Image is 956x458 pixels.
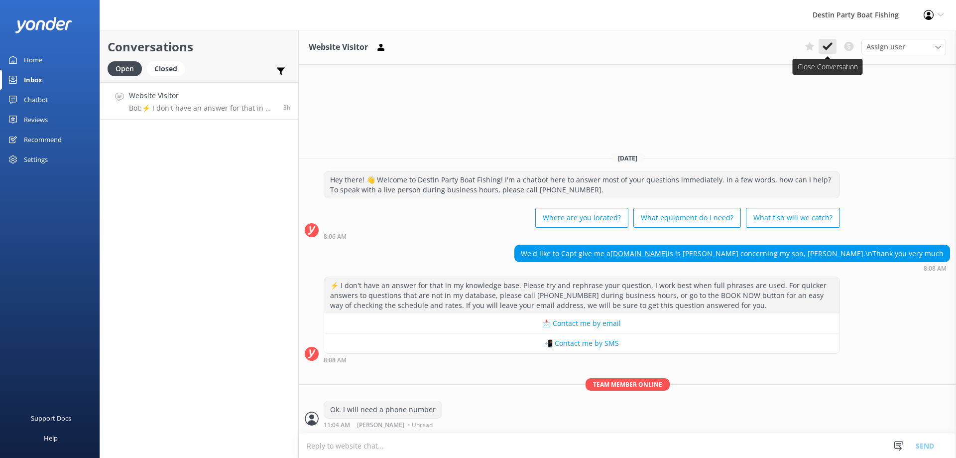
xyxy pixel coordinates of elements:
[24,90,48,110] div: Chatbot
[324,333,839,353] button: 📲 Contact me by SMS
[324,356,840,363] div: Oct 11 2025 08:08am (UTC -05:00) America/Cancun
[147,63,190,74] a: Closed
[514,265,950,272] div: Oct 11 2025 08:08am (UTC -05:00) America/Cancun
[324,277,839,313] div: ⚡ I don't have an answer for that in my knowledge base. Please try and rephrase your question, I ...
[100,82,298,120] a: Website VisitorBot:⚡ I don't have an answer for that in my knowledge base. Please try and rephras...
[324,313,839,333] button: 📩 Contact me by email
[24,110,48,130] div: Reviews
[324,422,350,428] strong: 11:04 AM
[147,61,185,76] div: Closed
[283,103,291,112] span: Oct 11 2025 08:08am (UTC -05:00) America/Cancun
[15,17,72,33] img: yonder-white-logo.png
[31,408,71,428] div: Support Docs
[324,421,442,428] div: Oct 11 2025 11:04am (UTC -05:00) America/Cancun
[324,171,839,198] div: Hey there! 👋 Welcome to Destin Party Boat Fishing! I'm a chatbot here to answer most of your ques...
[24,70,42,90] div: Inbox
[129,104,276,113] p: Bot: ⚡ I don't have an answer for that in my knowledge base. Please try and rephrase your questio...
[746,208,840,228] button: What fish will we catch?
[24,50,42,70] div: Home
[129,90,276,101] h4: Website Visitor
[24,150,48,169] div: Settings
[924,266,947,272] strong: 8:08 AM
[24,130,62,150] div: Recommend
[861,39,946,55] div: Assign User
[324,233,840,240] div: Oct 11 2025 08:06am (UTC -05:00) America/Cancun
[324,401,442,418] div: Ok. I will need a phone number
[44,428,58,448] div: Help
[610,249,668,258] a: [DOMAIN_NAME]
[408,422,433,428] span: • Unread
[515,245,950,262] div: We'd like to Capt give me a is is [PERSON_NAME] concerning my son, [PERSON_NAME].\nThank you very...
[535,208,628,228] button: Where are you located?
[633,208,741,228] button: What equipment do I need?
[612,154,643,162] span: [DATE]
[866,41,905,52] span: Assign user
[108,61,142,76] div: Open
[357,422,404,428] span: [PERSON_NAME]
[309,41,368,54] h3: Website Visitor
[586,378,670,391] span: Team member online
[108,63,147,74] a: Open
[324,234,347,240] strong: 8:06 AM
[324,357,347,363] strong: 8:08 AM
[108,37,291,56] h2: Conversations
